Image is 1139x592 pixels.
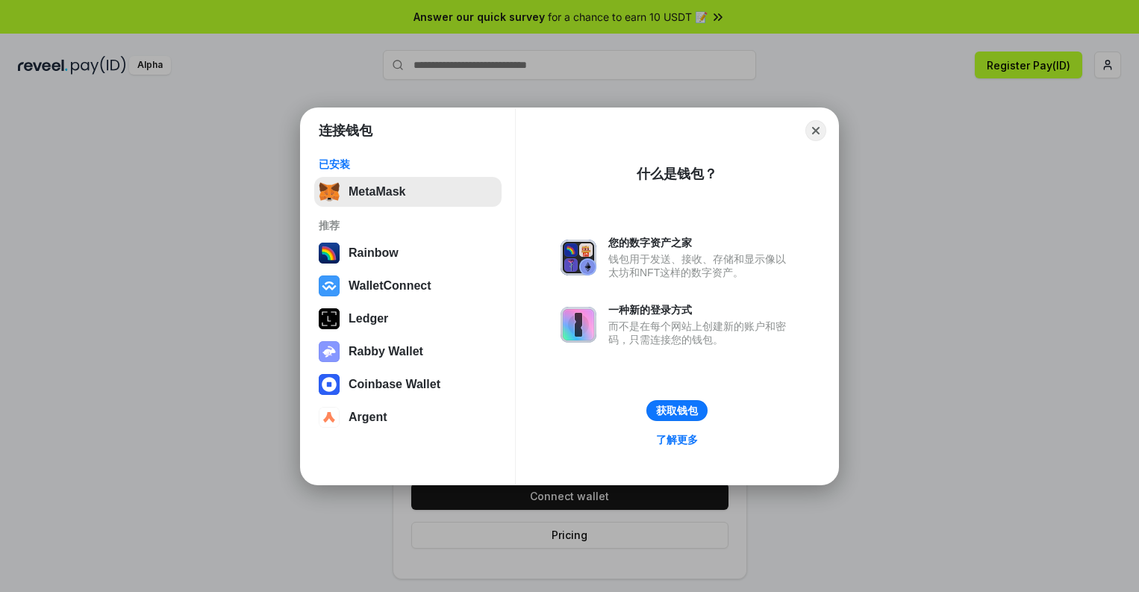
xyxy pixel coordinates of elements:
button: Argent [314,402,502,432]
div: Coinbase Wallet [349,378,440,391]
button: Ledger [314,304,502,334]
img: svg+xml,%3Csvg%20xmlns%3D%22http%3A%2F%2Fwww.w3.org%2F2000%2Fsvg%22%20fill%3D%22none%22%20viewBox... [319,341,340,362]
div: Ledger [349,312,388,325]
div: 一种新的登录方式 [608,303,793,317]
button: MetaMask [314,177,502,207]
h1: 连接钱包 [319,122,372,140]
div: 获取钱包 [656,404,698,417]
div: 钱包用于发送、接收、存储和显示像以太坊和NFT这样的数字资产。 [608,252,793,279]
div: 已安装 [319,158,497,171]
img: svg+xml,%3Csvg%20xmlns%3D%22http%3A%2F%2Fwww.w3.org%2F2000%2Fsvg%22%20width%3D%2228%22%20height%3... [319,308,340,329]
div: MetaMask [349,185,405,199]
div: WalletConnect [349,279,431,293]
div: 您的数字资产之家 [608,236,793,249]
img: svg+xml,%3Csvg%20width%3D%2228%22%20height%3D%2228%22%20viewBox%3D%220%200%2028%2028%22%20fill%3D... [319,407,340,428]
button: Rainbow [314,238,502,268]
img: svg+xml,%3Csvg%20fill%3D%22none%22%20height%3D%2233%22%20viewBox%3D%220%200%2035%2033%22%20width%... [319,181,340,202]
button: 获取钱包 [646,400,708,421]
div: 什么是钱包？ [637,165,717,183]
div: Rabby Wallet [349,345,423,358]
button: Close [805,120,826,141]
img: svg+xml,%3Csvg%20xmlns%3D%22http%3A%2F%2Fwww.w3.org%2F2000%2Fsvg%22%20fill%3D%22none%22%20viewBox... [561,307,596,343]
div: Argent [349,411,387,424]
div: Rainbow [349,246,399,260]
div: 而不是在每个网站上创建新的账户和密码，只需连接您的钱包。 [608,320,793,346]
img: svg+xml,%3Csvg%20xmlns%3D%22http%3A%2F%2Fwww.w3.org%2F2000%2Fsvg%22%20fill%3D%22none%22%20viewBox... [561,240,596,275]
button: Coinbase Wallet [314,370,502,399]
img: svg+xml,%3Csvg%20width%3D%2228%22%20height%3D%2228%22%20viewBox%3D%220%200%2028%2028%22%20fill%3D... [319,275,340,296]
img: svg+xml,%3Csvg%20width%3D%22120%22%20height%3D%22120%22%20viewBox%3D%220%200%20120%20120%22%20fil... [319,243,340,264]
button: Rabby Wallet [314,337,502,367]
div: 推荐 [319,219,497,232]
button: WalletConnect [314,271,502,301]
div: 了解更多 [656,433,698,446]
a: 了解更多 [647,430,707,449]
img: svg+xml,%3Csvg%20width%3D%2228%22%20height%3D%2228%22%20viewBox%3D%220%200%2028%2028%22%20fill%3D... [319,374,340,395]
